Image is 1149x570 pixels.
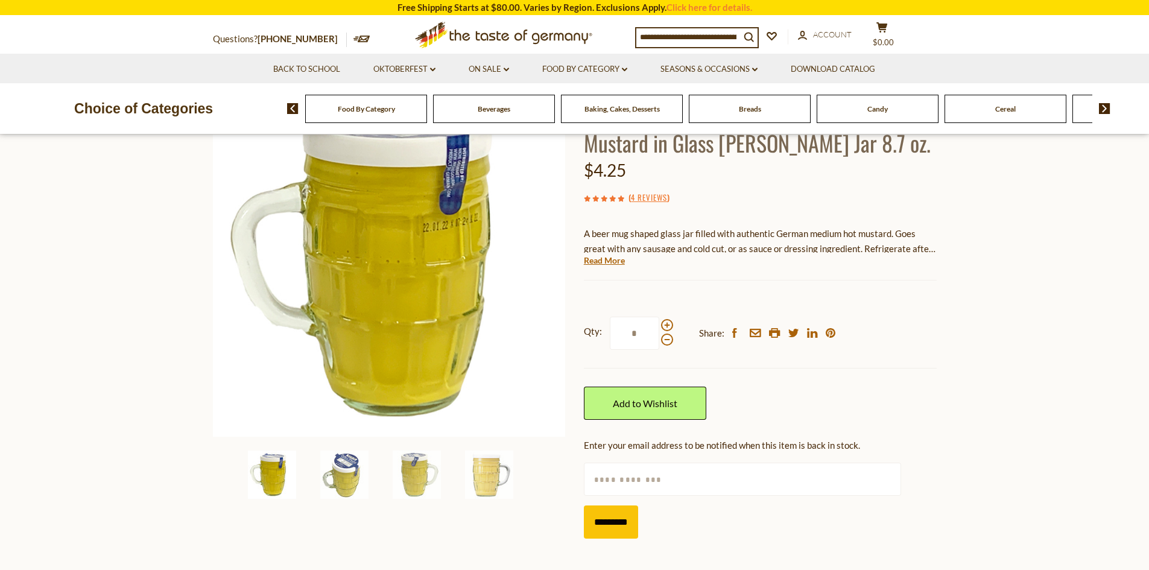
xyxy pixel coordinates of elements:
[873,37,894,47] span: $0.00
[584,387,706,420] a: Add to Wishlist
[478,104,510,113] a: Beverages
[584,438,937,453] div: Enter your email address to be notified when this item is back in stock.
[273,63,340,76] a: Back to School
[864,22,901,52] button: $0.00
[584,324,602,339] strong: Qty:
[813,30,852,39] span: Account
[469,63,509,76] a: On Sale
[465,451,513,499] img: Erika's Medium Hot (Mild) Mustard in Glass Stein Jar 8.7 oz.
[373,63,435,76] a: Oktoberfest
[542,63,627,76] a: Food By Category
[666,2,752,13] a: Click here for details.
[1099,103,1110,114] img: next arrow
[699,326,724,341] span: Share:
[584,104,660,113] a: Baking, Cakes, Desserts
[393,451,441,499] img: Erika's Medium Hot (Mild) Mustard in Glass Stein Jar 8.7 oz.
[631,191,667,204] a: 4 Reviews
[584,160,626,180] span: $4.25
[791,63,875,76] a: Download Catalog
[248,451,296,499] img: Erika's Medium Hot (Mild) Mustard in Glass Stein Jar 8.7 oz.
[213,84,566,437] img: Erika's Medium Hot (Mild) Mustard in Glass Stein Jar 8.7 oz.
[798,28,852,42] a: Account
[258,33,338,44] a: [PHONE_NUMBER]
[739,104,761,113] a: Breads
[995,104,1016,113] a: Cereal
[867,104,888,113] a: Candy
[584,255,625,267] a: Read More
[610,317,659,350] input: Qty:
[628,191,669,203] span: ( )
[320,451,369,499] img: Erika's Medium Hot (Mild) Mustard in Glass Stein Jar 8.7 oz.
[660,63,758,76] a: Seasons & Occasions
[287,103,299,114] img: previous arrow
[213,31,347,47] p: Questions?
[584,102,937,156] h1: [PERSON_NAME]'s Medium Hot (Mild) Mustard in Glass [PERSON_NAME] Jar 8.7 oz.
[584,226,937,256] p: A beer mug shaped glass jar filled with authentic German medium hot mustard. Goes great with any ...
[338,104,395,113] a: Food By Category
